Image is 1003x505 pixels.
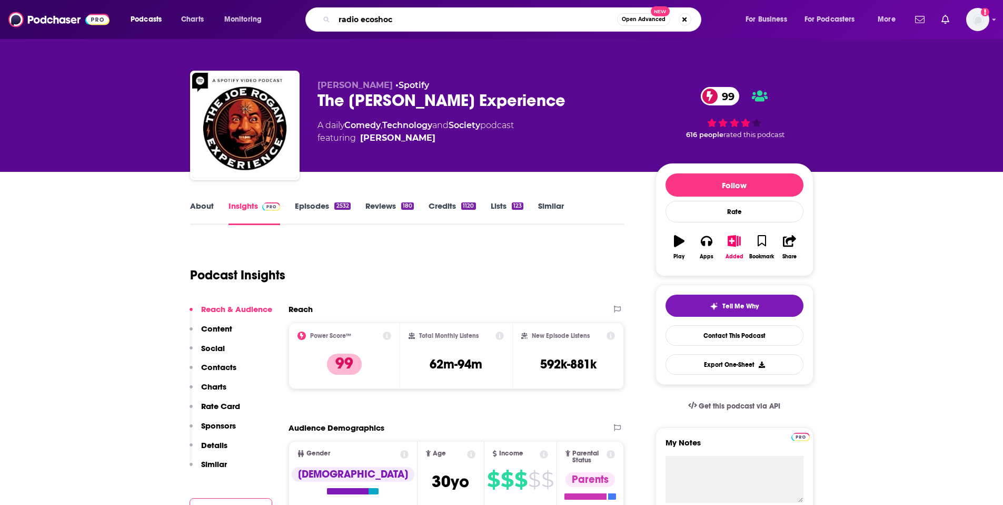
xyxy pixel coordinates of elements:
span: Monitoring [224,12,262,27]
button: Content [190,324,232,343]
span: Parental Status [572,450,605,464]
div: Added [726,254,743,260]
p: 99 [327,354,362,375]
span: Logged in as megcassidy [966,8,989,31]
button: Show profile menu [966,8,989,31]
button: Bookmark [748,228,776,266]
a: InsightsPodchaser Pro [229,201,281,225]
a: Pro website [791,431,810,441]
a: Show notifications dropdown [911,11,929,28]
span: Age [433,450,446,457]
div: Search podcasts, credits, & more... [315,7,711,32]
a: Lists123 [491,201,523,225]
button: open menu [123,11,175,28]
span: Gender [306,450,330,457]
span: 99 [711,87,740,105]
span: More [878,12,896,27]
a: Comedy [344,120,381,130]
div: Parents [565,472,615,487]
button: Rate Card [190,401,240,421]
h1: Podcast Insights [190,267,285,283]
div: Play [673,254,684,260]
p: Similar [201,459,227,469]
button: Reach & Audience [190,304,272,324]
span: Open Advanced [622,17,666,22]
span: Podcasts [131,12,162,27]
button: Similar [190,459,227,479]
span: • [395,80,429,90]
img: The Joe Rogan Experience [192,73,297,178]
button: Contacts [190,362,236,382]
div: Bookmark [749,254,774,260]
div: 99 616 peoplerated this podcast [656,80,813,145]
input: Search podcasts, credits, & more... [334,11,617,28]
a: Episodes2532 [295,201,350,225]
a: Show notifications dropdown [937,11,954,28]
div: 180 [401,202,414,210]
h3: 62m-94m [430,356,482,372]
span: rated this podcast [723,131,784,139]
button: Apps [693,228,720,266]
button: Export One-Sheet [666,354,803,375]
button: tell me why sparkleTell Me Why [666,295,803,317]
img: Podchaser Pro [262,202,281,211]
button: Added [720,228,748,266]
button: Details [190,440,227,460]
a: Similar [538,201,564,225]
h2: New Episode Listens [532,332,590,339]
span: , [381,120,382,130]
label: My Notes [666,438,803,456]
p: Sponsors [201,421,236,431]
p: Contacts [201,362,236,372]
div: Apps [700,254,713,260]
button: Play [666,228,693,266]
h3: 592k-881k [540,356,597,372]
span: $ [528,471,540,488]
span: $ [501,471,513,488]
img: Podchaser Pro [791,433,810,441]
p: Rate Card [201,401,240,411]
span: featuring [317,132,514,144]
a: Reviews180 [365,201,414,225]
button: Social [190,343,225,363]
p: Details [201,440,227,450]
a: About [190,201,214,225]
button: Share [776,228,803,266]
a: 99 [701,87,740,105]
div: Rate [666,201,803,222]
div: [DEMOGRAPHIC_DATA] [292,467,414,482]
span: [PERSON_NAME] [317,80,393,90]
button: Charts [190,382,226,401]
p: Reach & Audience [201,304,272,314]
div: Share [782,254,797,260]
div: 1120 [461,202,475,210]
p: Social [201,343,225,353]
h2: Reach [289,304,313,314]
div: 123 [512,202,523,210]
h2: Audience Demographics [289,423,384,433]
span: For Podcasters [805,12,855,27]
p: Content [201,324,232,334]
img: User Profile [966,8,989,31]
button: Follow [666,173,803,197]
span: Charts [181,12,204,27]
svg: Add a profile image [981,8,989,16]
button: Open AdvancedNew [617,13,670,26]
a: Get this podcast via API [680,393,789,419]
img: Podchaser - Follow, Share and Rate Podcasts [8,9,110,30]
button: Sponsors [190,421,236,440]
span: Get this podcast via API [699,402,780,411]
button: open menu [738,11,800,28]
div: 2532 [334,202,350,210]
div: A daily podcast [317,119,514,144]
span: 616 people [686,131,723,139]
span: $ [514,471,527,488]
a: Credits1120 [429,201,475,225]
a: Charts [174,11,210,28]
a: [PERSON_NAME] [360,132,435,144]
p: Charts [201,382,226,392]
span: and [432,120,449,130]
h2: Total Monthly Listens [419,332,479,339]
